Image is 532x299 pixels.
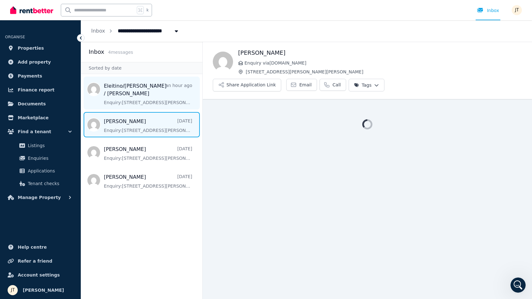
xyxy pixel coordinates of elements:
[18,114,48,121] span: Marketplace
[14,213,28,218] span: Home
[18,100,46,108] span: Documents
[349,79,384,91] button: Tags
[18,44,44,52] span: Properties
[99,10,112,23] img: Profile image for Rochelle
[286,79,317,91] a: Email
[104,146,192,161] a: [PERSON_NAME][DATE]Enquiry:[STREET_ADDRESS][PERSON_NAME][PERSON_NAME].
[5,191,76,204] button: Manage Property
[28,180,71,187] span: Tenant checks
[28,90,88,95] span: need unit 2 created please
[10,5,53,15] img: RentBetter
[13,56,114,66] p: How can we help?
[7,84,120,108] div: Profile image for Rochelleneed unit 2 created please[PERSON_NAME]•2h ago
[13,167,106,173] div: Creating and Managing Your Ad
[5,269,76,281] a: Account settings
[244,60,522,66] span: Enquiry via [DOMAIN_NAME]
[28,96,65,103] div: [PERSON_NAME]
[18,271,60,279] span: Account settings
[213,79,281,91] button: Share Application Link
[100,213,111,218] span: Help
[18,86,54,94] span: Finance report
[8,152,73,165] a: Enquiries
[108,50,133,55] span: 4 message s
[6,75,120,108] div: Recent messageProfile image for Rochelleneed unit 2 created please[PERSON_NAME]•2h ago
[23,286,64,294] span: [PERSON_NAME]
[13,143,106,150] div: How much does it cost?
[477,7,499,14] div: Inbox
[18,128,51,135] span: Find a tenant
[104,82,192,106] a: Eleitino/[PERSON_NAME] / [PERSON_NAME]an hour agoEnquiry:[STREET_ADDRESS][PERSON_NAME][PERSON_NAME].
[9,114,117,127] button: Search for help
[320,79,346,91] a: Call
[28,154,71,162] span: Enquiries
[13,117,51,124] span: Search for help
[13,12,59,22] img: logo
[238,48,522,57] h1: [PERSON_NAME]
[9,153,117,164] div: Lease Agreement
[89,47,104,56] h2: Inbox
[8,177,73,190] a: Tenant checks
[91,28,105,34] a: Inbox
[5,84,76,96] a: Finance report
[8,285,18,295] img: Jamie Taylor
[81,20,190,42] nav: Breadcrumb
[75,10,88,23] img: Profile image for Earl
[42,197,84,223] button: Messages
[5,125,76,138] button: Find a tenant
[18,257,52,265] span: Refer a friend
[18,72,42,80] span: Payments
[5,97,76,110] a: Documents
[81,74,202,196] nav: Message list
[246,69,522,75] span: [STREET_ADDRESS][PERSON_NAME][PERSON_NAME]
[5,56,76,68] a: Add property
[104,173,192,189] a: [PERSON_NAME][DATE]Enquiry:[STREET_ADDRESS][PERSON_NAME][PERSON_NAME].
[13,155,106,162] div: Lease Agreement
[5,70,76,82] a: Payments
[53,213,74,218] span: Messages
[512,5,522,15] img: Jamie Taylor
[85,197,127,223] button: Help
[81,62,202,74] div: Sorted by date
[13,90,26,102] img: Profile image for Rochelle
[13,45,114,56] p: Hi [PERSON_NAME]
[8,165,73,177] a: Applications
[87,10,100,23] img: Profile image for Jeremy
[354,82,371,88] span: Tags
[213,52,233,72] img: Bernice
[18,58,51,66] span: Add property
[13,132,106,138] div: Rental Payments - How They Work
[146,8,149,13] span: k
[9,129,117,141] div: Rental Payments - How They Work
[13,80,114,87] div: Recent message
[5,35,25,39] span: ORGANISE
[510,277,526,293] iframe: Intercom live chat
[5,111,76,124] a: Marketplace
[28,167,71,175] span: Applications
[9,164,117,176] div: Creating and Managing Your Ad
[332,82,341,88] span: Call
[18,194,61,201] span: Manage Property
[104,118,192,134] a: [PERSON_NAME][DATE]Enquiry:[STREET_ADDRESS][PERSON_NAME][PERSON_NAME].
[5,241,76,253] a: Help centre
[18,243,47,251] span: Help centre
[66,96,84,103] div: • 2h ago
[299,82,312,88] span: Email
[8,139,73,152] a: Listings
[28,142,71,149] span: Listings
[5,255,76,267] a: Refer a friend
[9,141,117,153] div: How much does it cost?
[5,42,76,54] a: Properties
